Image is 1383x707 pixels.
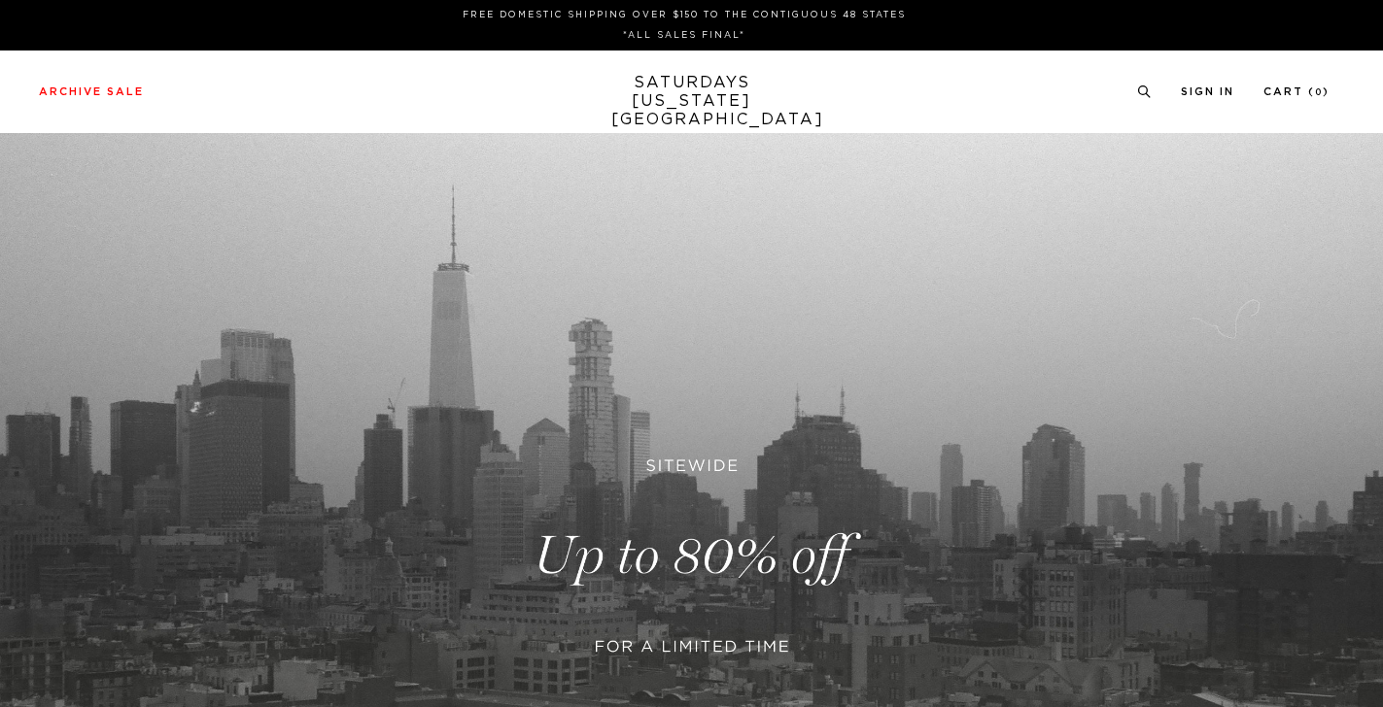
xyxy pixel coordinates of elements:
p: *ALL SALES FINAL* [47,28,1322,43]
a: Archive Sale [39,86,144,97]
p: FREE DOMESTIC SHIPPING OVER $150 TO THE CONTIGUOUS 48 STATES [47,8,1322,22]
a: Cart (0) [1263,86,1330,97]
a: SATURDAYS[US_STATE][GEOGRAPHIC_DATA] [611,74,772,129]
a: Sign In [1181,86,1234,97]
small: 0 [1315,88,1323,97]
